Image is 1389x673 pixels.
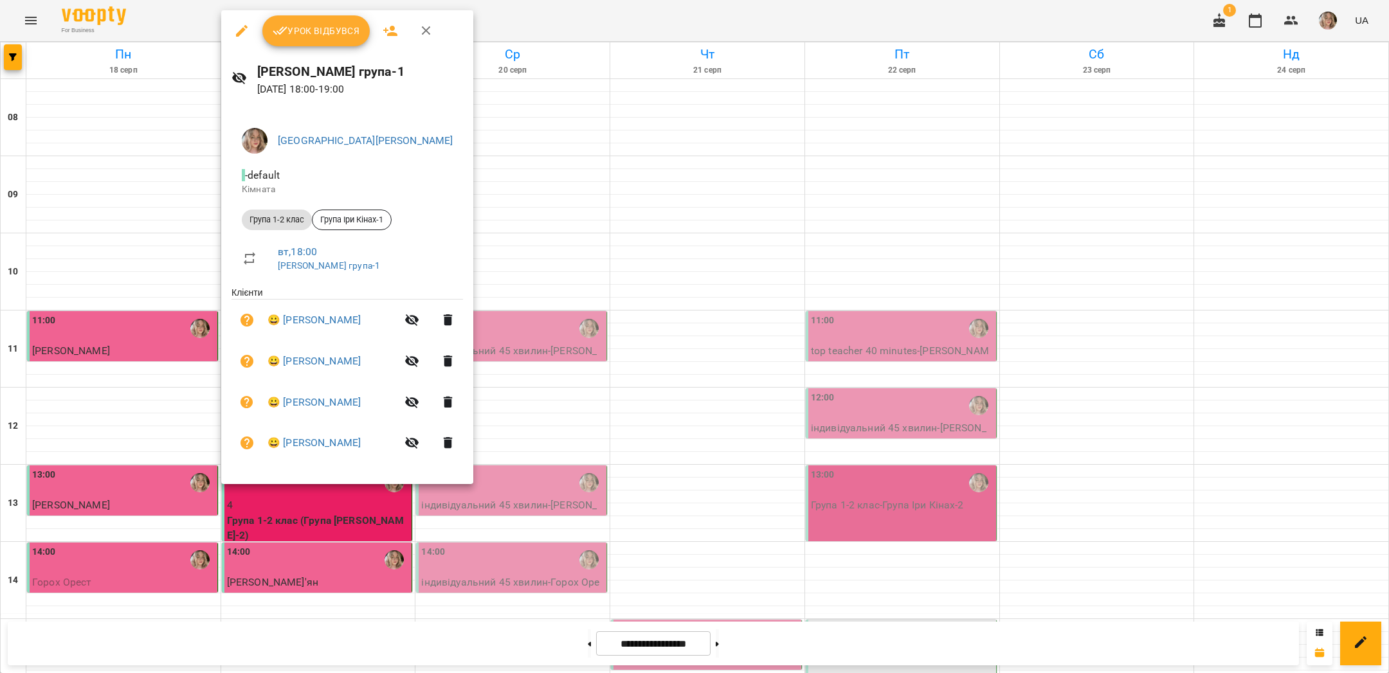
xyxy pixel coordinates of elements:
button: Візит ще не сплачено. Додати оплату? [232,305,262,336]
button: Візит ще не сплачено. Додати оплату? [232,387,262,418]
div: Група Іри Кінах-1 [312,210,392,230]
span: Урок відбувся [273,23,360,39]
button: Візит ще не сплачено. Додати оплату? [232,427,262,458]
a: вт , 18:00 [278,246,317,258]
h6: [PERSON_NAME] група-1 [257,62,464,82]
a: [GEOGRAPHIC_DATA][PERSON_NAME] [278,134,453,147]
img: 96e0e92443e67f284b11d2ea48a6c5b1.jpg [242,128,268,154]
p: Кімната [242,183,453,196]
a: 😀 [PERSON_NAME] [268,395,361,410]
a: [PERSON_NAME] група-1 [278,260,380,271]
a: 😀 [PERSON_NAME] [268,435,361,451]
button: Урок відбувся [262,15,370,46]
span: Група 1-2 клас [242,214,312,226]
button: Візит ще не сплачено. Додати оплату? [232,346,262,377]
p: [DATE] 18:00 - 19:00 [257,82,464,97]
span: Група Іри Кінах-1 [313,214,391,226]
ul: Клієнти [232,286,463,468]
a: 😀 [PERSON_NAME] [268,312,361,328]
span: - default [242,169,282,181]
a: 😀 [PERSON_NAME] [268,354,361,369]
